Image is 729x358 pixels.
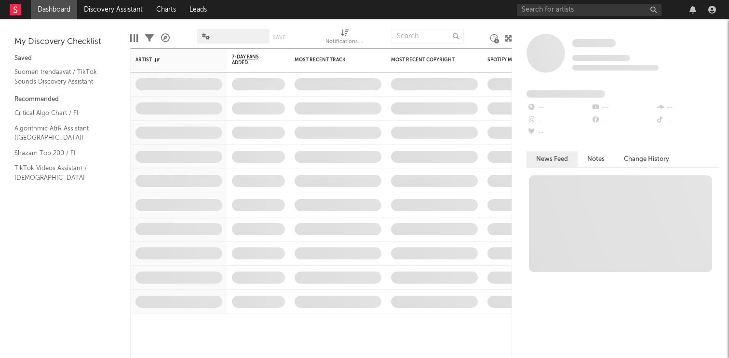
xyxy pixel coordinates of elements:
[591,101,655,114] div: --
[14,123,106,143] a: Algorithmic A&R Assistant ([GEOGRAPHIC_DATA])
[295,57,367,63] div: Most Recent Track
[14,163,106,183] a: TikTok Videos Assistant / [DEMOGRAPHIC_DATA]
[130,24,138,52] div: Edit Columns
[572,55,630,61] span: Tracking Since: [DATE]
[273,35,285,40] button: Save
[135,57,208,63] div: Artist
[145,24,154,52] div: Filters
[526,151,578,167] button: News Feed
[14,108,106,118] a: Critical Algo Chart / FI
[572,39,616,48] a: Some Artist
[526,90,605,98] span: Fans Added by Platform
[572,65,659,71] span: 0 fans last week
[161,24,170,52] div: A&R Pipeline
[526,114,591,127] div: --
[578,151,614,167] button: Notes
[232,54,270,66] span: 7-Day Fans Added
[591,114,655,127] div: --
[526,101,591,114] div: --
[14,53,116,64] div: Saved
[517,4,661,16] input: Search for artists
[655,101,719,114] div: --
[487,57,560,63] div: Spotify Monthly Listeners
[614,151,679,167] button: Change History
[655,114,719,127] div: --
[14,36,116,48] div: My Discovery Checklist
[391,57,463,63] div: Most Recent Copyright
[325,24,364,52] div: Notifications (Artist)
[391,29,464,43] input: Search...
[14,148,106,158] a: Shazam Top 200 / FI
[572,39,616,47] span: Some Artist
[14,94,116,105] div: Recommended
[325,36,364,48] div: Notifications (Artist)
[14,67,106,86] a: Suomen trendaavat / TikTok Sounds Discovery Assistant
[526,127,591,139] div: --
